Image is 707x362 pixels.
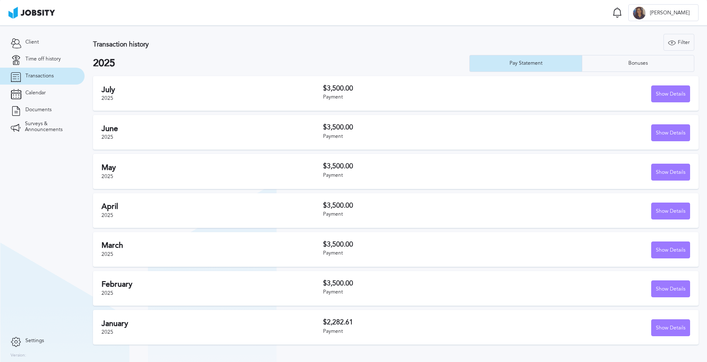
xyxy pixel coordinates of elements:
div: Payment [323,250,507,256]
label: Version: [11,353,26,358]
span: Calendar [25,90,46,96]
span: Settings [25,338,44,344]
div: Payment [323,211,507,217]
span: [PERSON_NAME] [646,10,694,16]
div: Filter [664,34,694,51]
div: Show Details [652,164,690,181]
button: Show Details [651,319,690,336]
h3: Transaction history [93,41,422,48]
h3: $3,500.00 [323,280,507,287]
button: Bonuses [582,55,694,72]
span: 2025 [101,95,113,101]
h3: $2,282.61 [323,318,507,326]
div: Show Details [652,203,690,220]
button: Show Details [651,164,690,181]
div: Payment [323,289,507,295]
span: 2025 [101,212,113,218]
h2: April [101,202,323,211]
button: Show Details [651,280,690,297]
div: Show Details [652,281,690,298]
div: Show Details [652,125,690,142]
div: Show Details [652,242,690,259]
h2: 2025 [93,58,469,69]
div: Bonuses [624,60,652,66]
div: Payment [323,329,507,335]
span: 2025 [101,134,113,140]
span: Time off history [25,56,61,62]
div: Payment [323,134,507,140]
h2: January [101,319,323,328]
button: Show Details [651,124,690,141]
span: Surveys & Announcements [25,121,74,133]
div: Payment [323,94,507,100]
span: 2025 [101,173,113,179]
h3: $3,500.00 [323,85,507,92]
div: Pay Statement [505,60,547,66]
button: L[PERSON_NAME] [628,4,699,21]
h3: $3,500.00 [323,123,507,131]
button: Show Details [651,203,690,219]
h2: July [101,85,323,94]
span: Transactions [25,73,54,79]
span: Client [25,39,39,45]
div: Payment [323,173,507,178]
div: Show Details [652,86,690,103]
h2: May [101,163,323,172]
span: 2025 [101,290,113,296]
button: Pay Statement [469,55,582,72]
img: ab4bad089aa723f57921c736e9817d99.png [8,7,55,19]
h3: $3,500.00 [323,162,507,170]
span: 2025 [101,329,113,335]
button: Filter [663,34,694,51]
h2: February [101,280,323,289]
h2: March [101,241,323,250]
div: L [633,7,646,19]
span: 2025 [101,251,113,257]
h3: $3,500.00 [323,202,507,209]
button: Show Details [651,241,690,258]
button: Show Details [651,85,690,102]
span: Documents [25,107,52,113]
h3: $3,500.00 [323,241,507,248]
div: Show Details [652,320,690,337]
h2: June [101,124,323,133]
